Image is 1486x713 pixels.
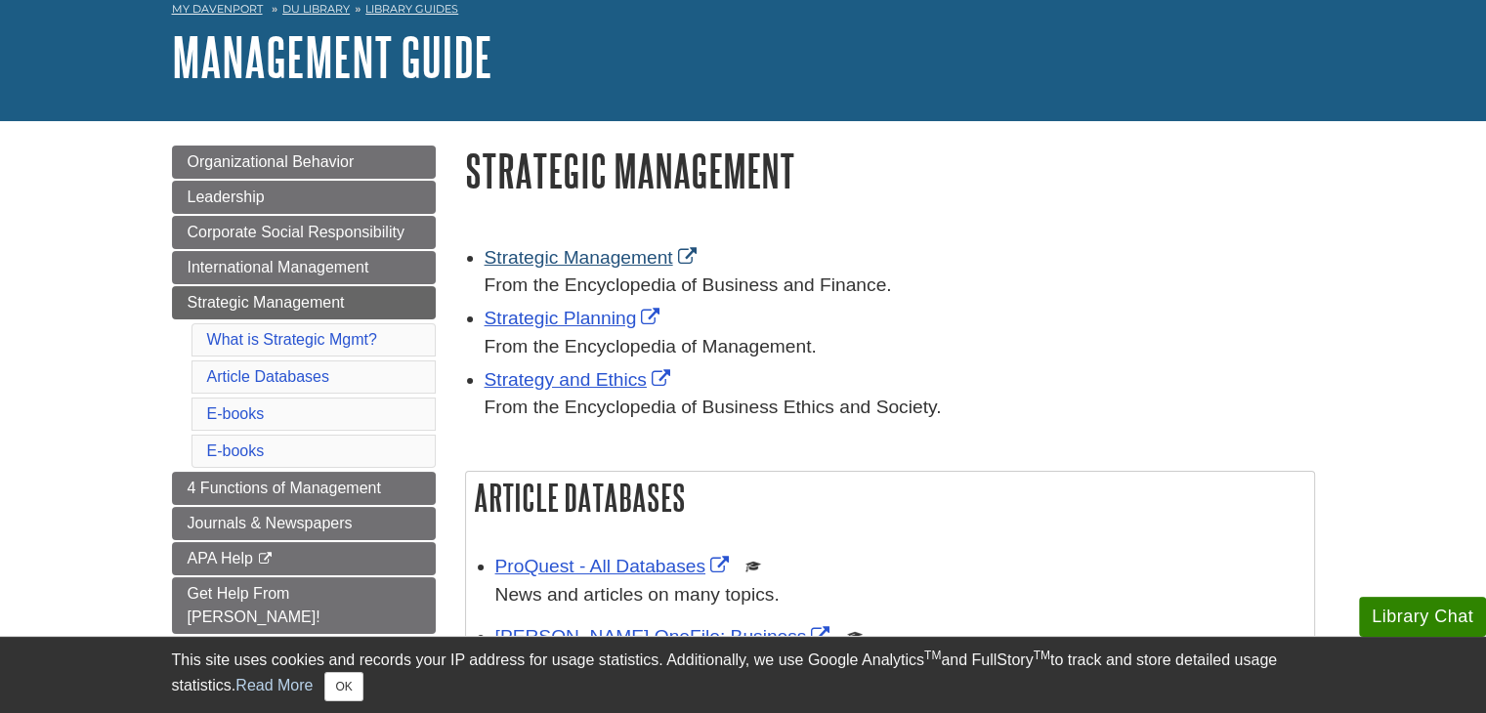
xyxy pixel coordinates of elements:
sup: TM [924,649,941,662]
a: Link opens in new window [485,369,675,390]
button: Library Chat [1359,597,1486,637]
a: Library Guides [365,2,458,16]
a: Leadership [172,181,436,214]
a: Strategic Management [172,286,436,319]
span: Leadership [188,189,265,205]
a: E-books [207,405,265,422]
span: 4 Functions of Management [188,480,381,496]
a: E-books [207,442,265,459]
div: From the Encyclopedia of Management. [485,333,1315,361]
a: Get Help From [PERSON_NAME]! [172,577,436,634]
h1: Strategic Management [465,146,1315,195]
div: Guide Page Menu [172,146,436,634]
a: My Davenport [172,1,263,18]
div: This site uses cookies and records your IP address for usage statistics. Additionally, we use Goo... [172,649,1315,701]
span: International Management [188,259,369,275]
span: Organizational Behavior [188,153,355,170]
a: 4 Functions of Management [172,472,436,505]
span: Get Help From [PERSON_NAME]! [188,585,320,625]
a: International Management [172,251,436,284]
a: Journals & Newspapers [172,507,436,540]
a: Article Databases [207,368,329,385]
span: APA Help [188,550,253,566]
h2: Article Databases [466,472,1314,524]
div: From the Encyclopedia of Business Ethics and Society. [485,394,1315,422]
img: Scholarly or Peer Reviewed [745,559,761,574]
div: From the Encyclopedia of Business and Finance. [485,272,1315,300]
i: This link opens in a new window [257,553,274,566]
img: Scholarly or Peer Reviewed [847,629,863,645]
a: Link opens in new window [485,247,701,268]
a: What is Strategic Mgmt? [207,331,377,348]
a: Management Guide [172,26,492,87]
a: DU Library [282,2,350,16]
span: Strategic Management [188,294,345,311]
span: Journals & Newspapers [188,515,353,531]
span: Corporate Social Responsibility [188,224,404,240]
p: News and articles on many topics. [495,581,1304,609]
a: Read More [235,677,313,693]
a: Link opens in new window [495,626,835,647]
a: Organizational Behavior [172,146,436,179]
a: Link opens in new window [495,556,734,576]
sup: TM [1034,649,1050,662]
a: Link opens in new window [485,308,665,328]
a: Corporate Social Responsibility [172,216,436,249]
button: Close [324,672,362,701]
a: APA Help [172,542,436,575]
